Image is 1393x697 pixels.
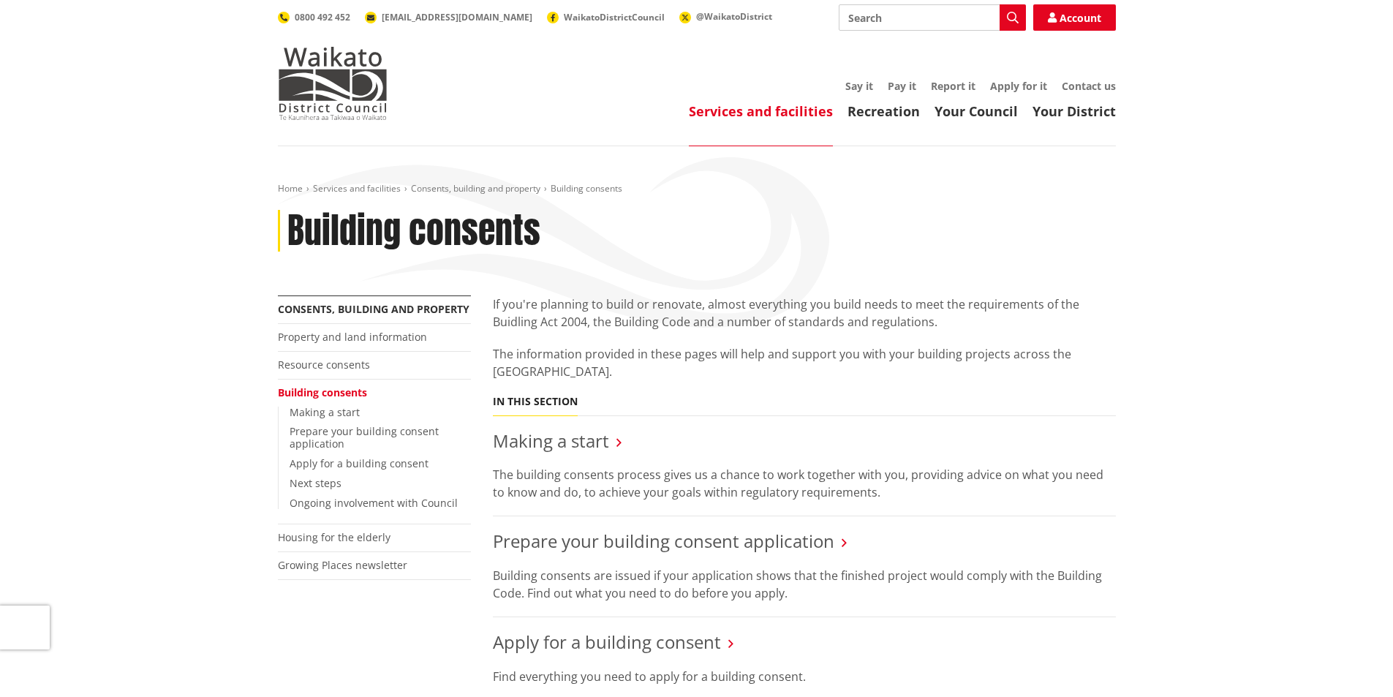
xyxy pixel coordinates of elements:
p: The building consents process gives us a chance to work together with you, providing advice on wh... [493,466,1116,501]
span: WaikatoDistrictCouncil [564,11,665,23]
a: @WaikatoDistrict [679,10,772,23]
a: Making a start [290,405,360,419]
a: [EMAIL_ADDRESS][DOMAIN_NAME] [365,11,532,23]
a: Prepare your building consent application [290,424,439,451]
a: Prepare your building consent application [493,529,834,553]
a: Building consents [278,385,367,399]
a: Housing for the elderly [278,530,390,544]
nav: breadcrumb [278,183,1116,195]
a: Making a start [493,429,609,453]
a: Consents, building and property [411,182,540,195]
a: Home [278,182,303,195]
a: 0800 492 452 [278,11,350,23]
a: Services and facilities [689,102,833,120]
a: Growing Places newsletter [278,558,407,572]
span: Building consents [551,182,622,195]
p: Find everything you need to apply for a building consent. [493,668,1116,685]
input: Search input [839,4,1026,31]
a: Resource consents [278,358,370,372]
a: Consents, building and property [278,302,469,316]
a: Services and facilities [313,182,401,195]
a: Apply for a building consent [493,630,721,654]
h1: Building consents [287,210,540,252]
a: Pay it [888,79,916,93]
a: Property and land information [278,330,427,344]
span: 0800 492 452 [295,11,350,23]
a: Your District [1033,102,1116,120]
span: [EMAIL_ADDRESS][DOMAIN_NAME] [382,11,532,23]
a: Report it [931,79,975,93]
a: Account [1033,4,1116,31]
a: Next steps [290,476,341,490]
a: Apply for a building consent [290,456,429,470]
p: Building consents are issued if your application shows that the finished project would comply wit... [493,567,1116,602]
img: Waikato District Council - Te Kaunihera aa Takiwaa o Waikato [278,47,388,120]
a: Recreation [847,102,920,120]
h5: In this section [493,396,578,408]
span: @WaikatoDistrict [696,10,772,23]
a: Ongoing involvement with Council [290,496,458,510]
a: Your Council [935,102,1018,120]
a: Apply for it [990,79,1047,93]
a: WaikatoDistrictCouncil [547,11,665,23]
a: Contact us [1062,79,1116,93]
p: The information provided in these pages will help and support you with your building projects acr... [493,345,1116,380]
p: If you're planning to build or renovate, almost everything you build needs to meet the requiremen... [493,295,1116,331]
a: Say it [845,79,873,93]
